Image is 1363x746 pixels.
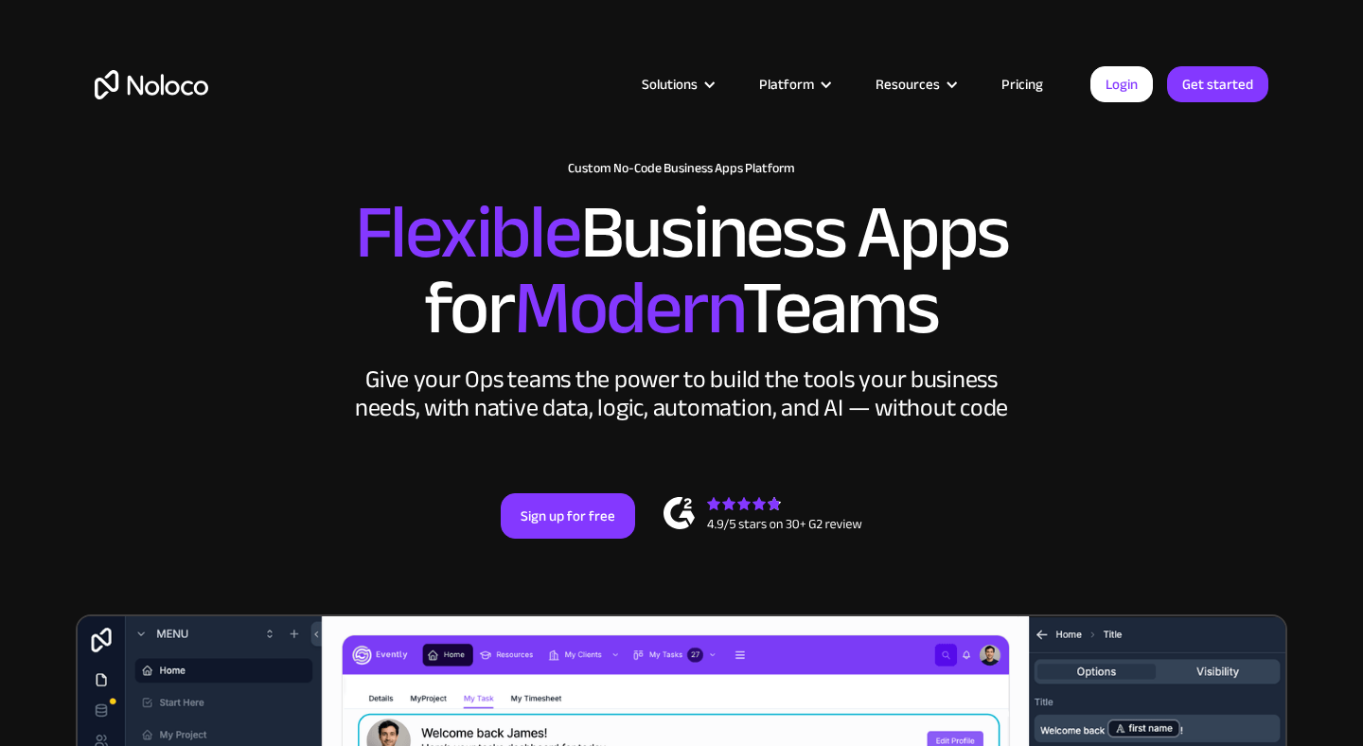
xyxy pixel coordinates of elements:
a: home [95,70,208,99]
div: Solutions [642,72,698,97]
div: Resources [876,72,940,97]
a: Sign up for free [501,493,635,539]
div: Platform [759,72,814,97]
a: Get started [1167,66,1268,102]
span: Modern [514,238,742,379]
a: Pricing [978,72,1067,97]
a: Login [1090,66,1153,102]
div: Platform [735,72,852,97]
div: Resources [852,72,978,97]
div: Give your Ops teams the power to build the tools your business needs, with native data, logic, au... [350,365,1013,422]
div: Solutions [618,72,735,97]
span: Flexible [355,162,580,303]
h2: Business Apps for Teams [95,195,1268,346]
